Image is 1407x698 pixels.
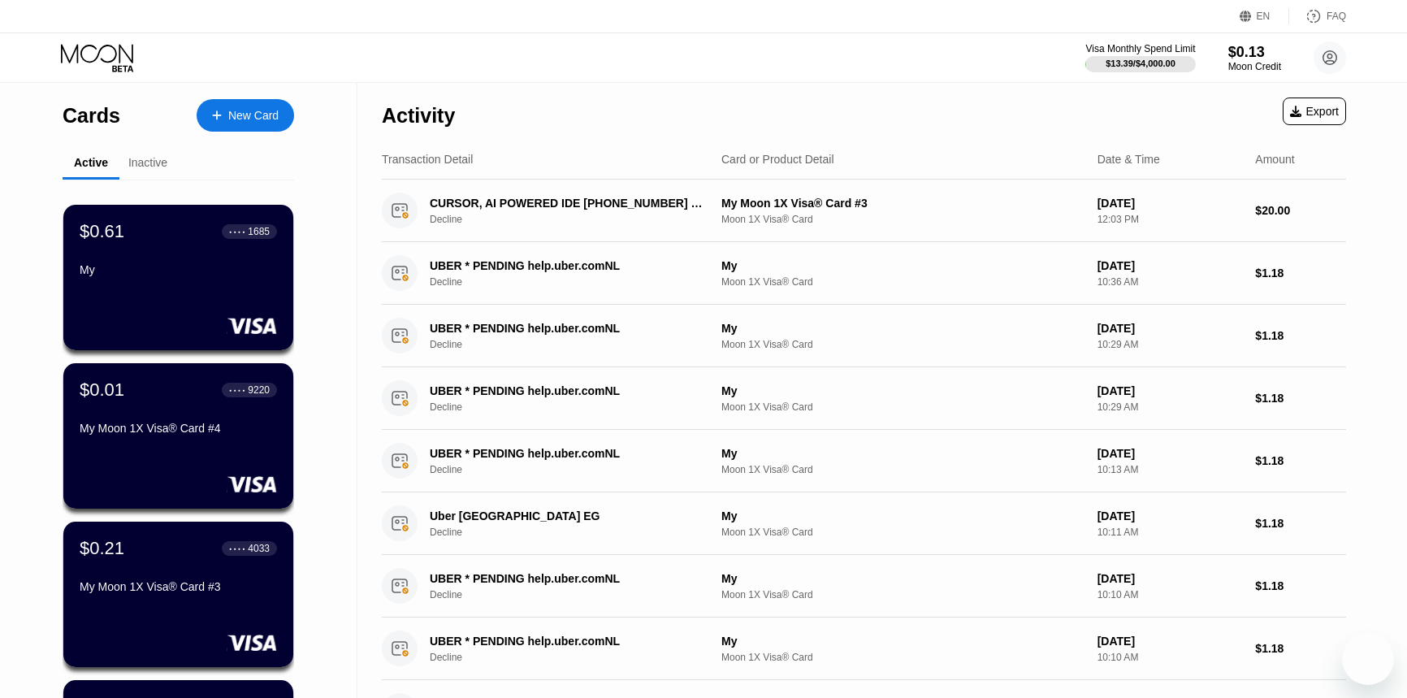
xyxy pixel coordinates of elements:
[721,214,1084,225] div: Moon 1X Visa® Card
[430,464,724,475] div: Decline
[1283,98,1346,125] div: Export
[1255,517,1346,530] div: $1.18
[197,99,294,132] div: New Card
[1327,11,1346,22] div: FAQ
[1255,392,1346,405] div: $1.18
[1290,105,1339,118] div: Export
[74,156,108,169] div: Active
[382,367,1346,430] div: UBER * PENDING help.uber.comNLDeclineMyMoon 1X Visa® Card[DATE]10:29 AM$1.18
[430,322,703,335] div: UBER * PENDING help.uber.comNL
[1097,276,1243,288] div: 10:36 AM
[721,589,1084,600] div: Moon 1X Visa® Card
[1097,214,1243,225] div: 12:03 PM
[229,388,245,392] div: ● ● ● ●
[430,384,703,397] div: UBER * PENDING help.uber.comNL
[430,589,724,600] div: Decline
[80,379,124,401] div: $0.01
[1106,59,1175,68] div: $13.39 / $4,000.00
[721,339,1084,350] div: Moon 1X Visa® Card
[1097,509,1243,522] div: [DATE]
[382,242,1346,305] div: UBER * PENDING help.uber.comNLDeclineMyMoon 1X Visa® Card[DATE]10:36 AM$1.18
[721,447,1084,460] div: My
[1097,197,1243,210] div: [DATE]
[1097,401,1243,413] div: 10:29 AM
[1255,579,1346,592] div: $1.18
[1255,329,1346,342] div: $1.18
[80,263,277,276] div: My
[721,464,1084,475] div: Moon 1X Visa® Card
[721,401,1084,413] div: Moon 1X Visa® Card
[1257,11,1271,22] div: EN
[430,339,724,350] div: Decline
[1255,267,1346,280] div: $1.18
[430,197,703,210] div: CURSOR, AI POWERED IDE [PHONE_NUMBER] US
[721,572,1084,585] div: My
[430,635,703,648] div: UBER * PENDING help.uber.comNL
[382,104,455,128] div: Activity
[1228,61,1281,72] div: Moon Credit
[63,104,120,128] div: Cards
[721,153,834,166] div: Card or Product Detail
[1097,652,1243,663] div: 10:10 AM
[430,652,724,663] div: Decline
[721,322,1084,335] div: My
[229,546,245,551] div: ● ● ● ●
[430,401,724,413] div: Decline
[229,229,245,234] div: ● ● ● ●
[1255,454,1346,467] div: $1.18
[128,156,167,169] div: Inactive
[1097,572,1243,585] div: [DATE]
[63,522,293,667] div: $0.21● ● ● ●4033My Moon 1X Visa® Card #3
[63,363,293,509] div: $0.01● ● ● ●9220My Moon 1X Visa® Card #4
[248,543,270,554] div: 4033
[721,384,1084,397] div: My
[1097,259,1243,272] div: [DATE]
[721,527,1084,538] div: Moon 1X Visa® Card
[1255,642,1346,655] div: $1.18
[80,221,124,242] div: $0.61
[430,447,703,460] div: UBER * PENDING help.uber.comNL
[1289,8,1346,24] div: FAQ
[1085,43,1195,72] div: Visa Monthly Spend Limit$13.39/$4,000.00
[430,527,724,538] div: Decline
[248,226,270,237] div: 1685
[1097,464,1243,475] div: 10:13 AM
[248,384,270,396] div: 9220
[430,214,724,225] div: Decline
[721,652,1084,663] div: Moon 1X Visa® Card
[382,430,1346,492] div: UBER * PENDING help.uber.comNLDeclineMyMoon 1X Visa® Card[DATE]10:13 AM$1.18
[1097,153,1160,166] div: Date & Time
[430,509,703,522] div: Uber [GEOGRAPHIC_DATA] EG
[80,538,124,559] div: $0.21
[382,555,1346,618] div: UBER * PENDING help.uber.comNLDeclineMyMoon 1X Visa® Card[DATE]10:10 AM$1.18
[1097,589,1243,600] div: 10:10 AM
[382,180,1346,242] div: CURSOR, AI POWERED IDE [PHONE_NUMBER] USDeclineMy Moon 1X Visa® Card #3Moon 1X Visa® Card[DATE]12...
[1255,204,1346,217] div: $20.00
[721,635,1084,648] div: My
[80,580,277,593] div: My Moon 1X Visa® Card #3
[1085,43,1195,54] div: Visa Monthly Spend Limit
[382,492,1346,555] div: Uber [GEOGRAPHIC_DATA] EGDeclineMyMoon 1X Visa® Card[DATE]10:11 AM$1.18
[1097,635,1243,648] div: [DATE]
[430,259,703,272] div: UBER * PENDING help.uber.comNL
[63,205,293,350] div: $0.61● ● ● ●1685My
[1228,44,1281,72] div: $0.13Moon Credit
[1097,527,1243,538] div: 10:11 AM
[382,618,1346,680] div: UBER * PENDING help.uber.comNLDeclineMyMoon 1X Visa® Card[DATE]10:10 AM$1.18
[721,197,1084,210] div: My Moon 1X Visa® Card #3
[382,305,1346,367] div: UBER * PENDING help.uber.comNLDeclineMyMoon 1X Visa® Card[DATE]10:29 AM$1.18
[1342,633,1394,685] iframe: Button to launch messaging window
[382,153,473,166] div: Transaction Detail
[721,509,1084,522] div: My
[1097,447,1243,460] div: [DATE]
[1097,339,1243,350] div: 10:29 AM
[228,109,279,123] div: New Card
[80,422,277,435] div: My Moon 1X Visa® Card #4
[1097,322,1243,335] div: [DATE]
[1240,8,1289,24] div: EN
[1228,44,1281,61] div: $0.13
[430,572,703,585] div: UBER * PENDING help.uber.comNL
[1255,153,1294,166] div: Amount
